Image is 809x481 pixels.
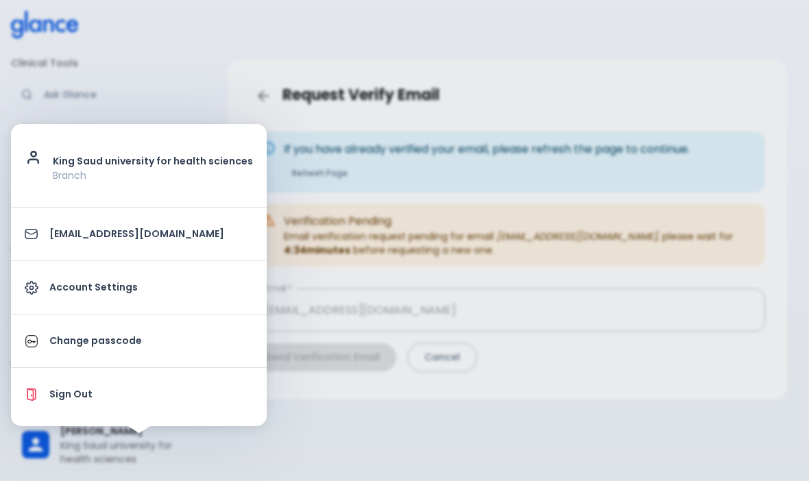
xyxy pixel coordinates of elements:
[49,334,253,348] p: Change passcode
[49,387,253,402] p: Sign Out
[49,280,253,295] p: Account Settings
[53,169,253,182] p: Branch
[53,154,253,169] p: King Saud university for health sciences
[49,227,253,241] p: [EMAIL_ADDRESS][DOMAIN_NAME]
